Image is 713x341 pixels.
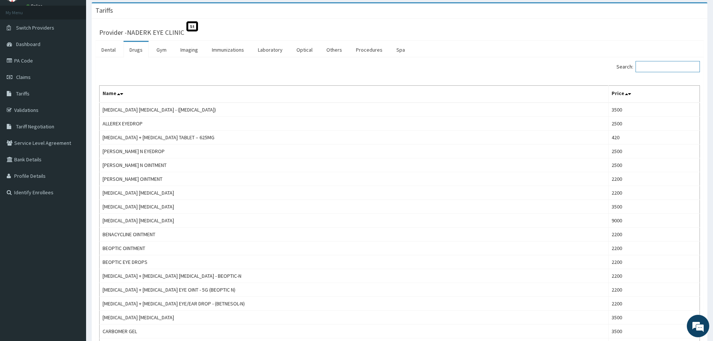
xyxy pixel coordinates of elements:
td: [MEDICAL_DATA] [MEDICAL_DATA] - ([MEDICAL_DATA]) [100,103,609,117]
a: Procedures [350,42,389,58]
td: 3500 [608,325,700,338]
td: 2500 [608,117,700,131]
td: CARBOMER GEL [100,325,609,338]
td: BENACYCLINE OINTMENT [100,228,609,241]
td: [PERSON_NAME] OINTMENT [100,172,609,186]
a: Gym [150,42,173,58]
td: 2500 [608,158,700,172]
td: [MEDICAL_DATA] + [MEDICAL_DATA] [MEDICAL_DATA] - BEOPTIC-N [100,269,609,283]
td: [MEDICAL_DATA] [MEDICAL_DATA] [100,311,609,325]
span: Claims [16,74,31,80]
a: Imaging [174,42,204,58]
td: [MEDICAL_DATA] [MEDICAL_DATA] [100,200,609,214]
a: Dental [95,42,122,58]
div: Chat with us now [39,42,126,52]
td: [MEDICAL_DATA] + [MEDICAL_DATA] EYE/EAR DROP - (BETNESOL-N) [100,297,609,311]
a: Immunizations [206,42,250,58]
span: St [186,21,198,31]
span: We're online! [43,94,103,170]
td: [PERSON_NAME] N OINTMENT [100,158,609,172]
span: Tariff Negotiation [16,123,54,130]
a: Laboratory [252,42,289,58]
td: 9000 [608,214,700,228]
a: Spa [390,42,411,58]
td: BEOPTIC EYE DROPS [100,255,609,269]
td: 2200 [608,297,700,311]
td: 3500 [608,311,700,325]
td: BEOPTIC OINTMENT [100,241,609,255]
td: 2200 [608,283,700,297]
div: Minimize live chat window [123,4,141,22]
td: [MEDICAL_DATA] + [MEDICAL_DATA] TABLET – 625MG [100,131,609,144]
td: [MEDICAL_DATA] [MEDICAL_DATA] [100,186,609,200]
a: Online [26,3,44,9]
td: 3500 [608,200,700,214]
th: Price [608,86,700,103]
h3: Provider - NADERK EYE CLINIC [99,29,184,36]
td: 2200 [608,186,700,200]
label: Search: [616,61,700,72]
textarea: Type your message and hit 'Enter' [4,204,143,231]
span: Dashboard [16,41,40,48]
td: 2200 [608,269,700,283]
td: [PERSON_NAME] N EYEDROP [100,144,609,158]
td: 2200 [608,228,700,241]
td: ALLEREX EYEDROP [100,117,609,131]
td: 2200 [608,241,700,255]
td: 2200 [608,255,700,269]
td: 2200 [608,172,700,186]
span: Tariffs [16,90,30,97]
td: 3500 [608,103,700,117]
td: 2500 [608,144,700,158]
a: Optical [290,42,319,58]
th: Name [100,86,609,103]
a: Drugs [124,42,149,58]
td: 420 [608,131,700,144]
a: Others [320,42,348,58]
td: [MEDICAL_DATA] + [MEDICAL_DATA] EYE OINT - 5G (BEOPTIC N) [100,283,609,297]
span: Switch Providers [16,24,54,31]
input: Search: [636,61,700,72]
img: d_794563401_company_1708531726252_794563401 [14,37,30,56]
h3: Tariffs [95,7,113,14]
td: [MEDICAL_DATA] [MEDICAL_DATA] [100,214,609,228]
